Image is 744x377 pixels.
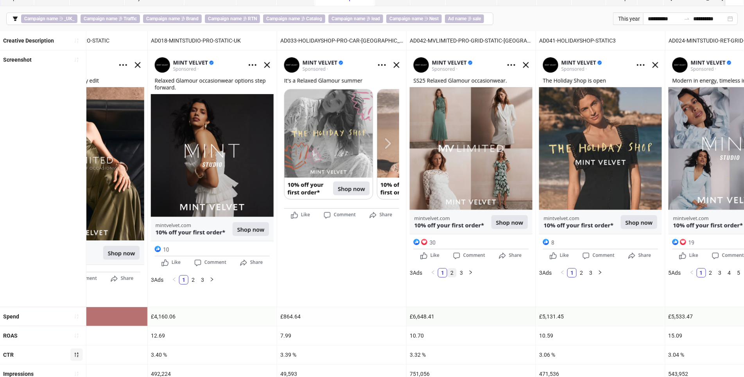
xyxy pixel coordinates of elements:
[210,277,214,282] span: right
[74,57,79,62] span: sort-ascending
[715,268,725,277] li: 3
[74,38,79,43] span: sort-ascending
[410,53,532,262] img: Screenshot 6733817167700
[277,307,406,326] div: £864.64
[598,270,602,275] span: right
[445,14,484,23] span: ∌
[207,275,217,285] button: right
[24,16,58,21] b: Campaign name
[438,268,447,277] li: 1
[734,268,744,277] li: 5
[277,326,406,345] div: 7.99
[3,57,32,63] b: Screenshot
[198,275,207,285] li: 3
[263,14,325,23] span: ∌
[306,16,322,21] b: Catalog
[539,53,662,262] img: Screenshot 6730970724500
[81,14,140,23] span: ∌
[3,371,34,377] b: Impressions
[428,268,438,277] button: left
[151,53,274,269] img: Screenshot 6700602089700
[3,37,54,44] b: Creative Description
[447,268,457,277] li: 2
[536,307,665,326] div: £5,131.45
[198,276,207,284] a: 3
[3,352,14,358] b: CTR
[536,345,665,364] div: 3.06 %
[64,16,74,21] b: _UK_
[74,352,79,357] span: sort-descending
[148,326,277,345] div: 12.69
[457,268,466,277] li: 3
[725,269,734,277] a: 4
[3,313,19,320] b: Spend
[248,16,257,21] b: RTN
[3,333,18,339] b: ROAS
[188,275,198,285] li: 2
[586,269,595,277] a: 3
[586,268,595,277] li: 3
[280,53,403,221] img: Screenshot 6708524387300
[172,277,177,282] span: left
[207,275,217,285] li: Next Page
[577,268,586,277] li: 2
[371,16,380,21] b: lead
[407,326,536,345] div: 10.70
[21,14,77,23] span: ∋
[170,275,179,285] button: left
[428,268,438,277] li: Previous Page
[13,16,18,21] span: filter
[687,268,697,277] li: Previous Page
[277,31,406,50] div: AD033-HOLIDAYSHOP-PRO-CAR-[GEOGRAPHIC_DATA]
[595,268,605,277] button: right
[266,16,300,21] b: Campaign name
[567,268,577,277] li: 1
[189,276,197,284] a: 2
[613,12,643,25] div: This year
[706,269,715,277] a: 2
[332,16,365,21] b: Campaign name
[690,270,694,275] span: left
[457,269,466,277] a: 3
[148,307,277,326] div: £4,160.06
[577,269,586,277] a: 2
[328,14,383,23] span: ∌
[170,275,179,285] li: Previous Page
[473,16,481,21] b: sale
[151,277,163,283] span: 3 Ads
[466,268,475,277] button: right
[74,314,79,319] span: sort-ascending
[466,268,475,277] li: Next Page
[735,269,743,277] a: 5
[148,31,277,50] div: AD018-MINTSTUDIO-PRO-STATIC-UK
[74,333,79,338] span: sort-ascending
[468,270,473,275] span: right
[208,16,242,21] b: Campaign name
[407,307,536,326] div: £6,648.41
[558,268,567,277] button: left
[429,16,439,21] b: Nest
[558,268,567,277] li: Previous Page
[669,270,681,276] span: 5 Ads
[697,269,706,277] a: 1
[706,268,715,277] li: 2
[74,371,79,377] span: sort-ascending
[536,31,665,50] div: AD041-HOLIDAYSHOP-STATIC3
[124,16,137,21] b: Traffic
[407,31,536,50] div: AD042-MVLIMITED-PRO-GRID-STATIC-[GEOGRAPHIC_DATA]
[407,345,536,364] div: 3.32 %
[568,269,576,277] a: 1
[725,268,734,277] li: 4
[205,14,260,23] span: ∌
[716,269,724,277] a: 3
[146,16,180,21] b: Campaign name
[389,16,423,21] b: Campaign name
[687,268,697,277] button: left
[448,16,466,21] b: Ad name
[6,12,493,25] button: Campaign name ∋ _UK_Campaign name ∌ TrafficCampaign name ∌ BrandCampaign name ∌ RTNCampaign name ...
[410,270,422,276] span: 3 Ads
[186,16,199,21] b: Brand
[684,16,690,22] span: to
[684,16,690,22] span: swap-right
[386,14,442,23] span: ∋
